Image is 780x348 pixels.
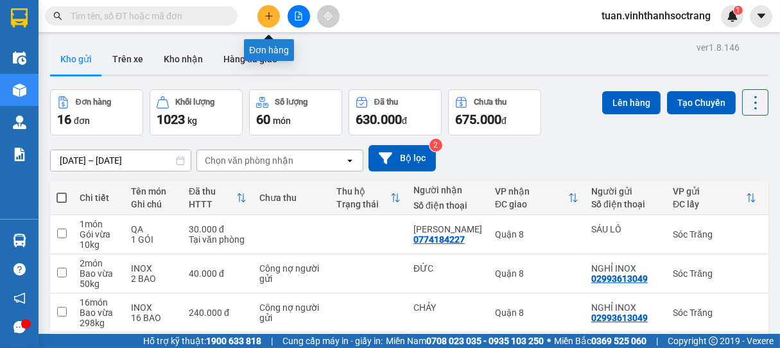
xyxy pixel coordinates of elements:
[591,224,660,234] div: SÁU LÔ
[182,181,253,215] th: Toggle SortBy
[264,12,273,21] span: plus
[673,199,746,209] div: ĐC lấy
[89,86,98,95] span: environment
[57,112,71,127] span: 16
[554,334,646,348] span: Miền Bắc
[205,154,293,167] div: Chọn văn phòng nhận
[53,12,62,21] span: search
[282,334,383,348] span: Cung cấp máy in - giấy in:
[602,91,661,114] button: Lên hàng
[413,224,482,234] div: HOÀ NAM
[13,292,26,304] span: notification
[131,224,176,234] div: QA
[413,234,465,245] div: 0774184227
[257,5,280,28] button: plus
[143,334,261,348] span: Hỗ trợ kỹ thuật:
[80,279,118,289] div: 50 kg
[175,98,214,107] div: Khối lượng
[131,274,176,284] div: 2 BAO
[275,98,308,107] div: Số lượng
[591,302,660,313] div: NGHỈ INOX
[667,91,736,114] button: Tạo Chuyến
[474,98,507,107] div: Chưa thu
[131,186,176,196] div: Tên món
[495,268,578,279] div: Quận 8
[336,186,390,196] div: Thu hộ
[413,185,482,195] div: Người nhận
[189,186,236,196] div: Đã thu
[131,234,176,245] div: 1 GÓI
[294,12,303,21] span: file-add
[80,229,118,239] div: Gói vừa
[153,44,213,74] button: Kho nhận
[591,336,646,346] strong: 0369 525 060
[259,302,324,323] div: Công nợ người gửi
[495,199,568,209] div: ĐC giao
[345,155,355,166] svg: open
[489,181,585,215] th: Toggle SortBy
[273,116,291,126] span: món
[76,98,111,107] div: Đơn hàng
[591,186,660,196] div: Người gửi
[256,112,270,127] span: 60
[71,9,222,23] input: Tìm tên, số ĐT hoặc mã đơn
[80,318,118,328] div: 298 kg
[13,321,26,333] span: message
[591,313,648,323] div: 02993613049
[13,148,26,161] img: solution-icon
[756,10,767,22] span: caret-down
[736,6,740,15] span: 1
[259,263,324,284] div: Công nợ người gửi
[727,10,738,22] img: icon-new-feature
[11,8,28,28] img: logo-vxr
[356,112,402,127] span: 630.000
[150,89,243,135] button: Khối lượng1023kg
[80,268,118,279] div: Bao vừa
[6,6,51,51] img: logo.jpg
[189,268,247,279] div: 40.000 đ
[80,193,118,203] div: Chi tiết
[189,224,247,234] div: 30.000 đ
[591,199,660,209] div: Số điện thoại
[189,234,247,245] div: Tại văn phòng
[673,186,746,196] div: VP gửi
[131,313,176,323] div: 16 BAO
[80,239,118,250] div: 10 kg
[495,229,578,239] div: Quận 8
[271,334,273,348] span: |
[80,258,118,268] div: 2 món
[324,12,333,21] span: aim
[189,199,236,209] div: HTTT
[413,302,482,313] div: CHẢY
[656,334,658,348] span: |
[50,89,143,135] button: Đơn hàng16đơn
[51,150,191,171] input: Select a date range.
[80,297,118,308] div: 16 món
[501,116,507,126] span: đ
[6,86,15,95] span: environment
[213,44,288,74] button: Hàng đã giao
[386,334,544,348] span: Miền Nam
[697,40,740,55] div: ver 1.8.146
[734,6,743,15] sup: 1
[547,338,551,344] span: ⚪️
[288,5,310,28] button: file-add
[13,51,26,65] img: warehouse-icon
[426,336,544,346] strong: 0708 023 035 - 0935 103 250
[495,186,568,196] div: VP nhận
[402,116,407,126] span: đ
[80,219,118,229] div: 1 món
[317,5,340,28] button: aim
[455,112,501,127] span: 675.000
[74,116,90,126] span: đơn
[750,5,772,28] button: caret-down
[495,308,578,318] div: Quận 8
[673,308,756,318] div: Sóc Trăng
[187,116,197,126] span: kg
[249,89,342,135] button: Số lượng60món
[131,302,176,313] div: INOX
[368,145,436,171] button: Bộ lọc
[591,263,660,274] div: NGHỈ INOX
[13,263,26,275] span: question-circle
[336,199,390,209] div: Trạng thái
